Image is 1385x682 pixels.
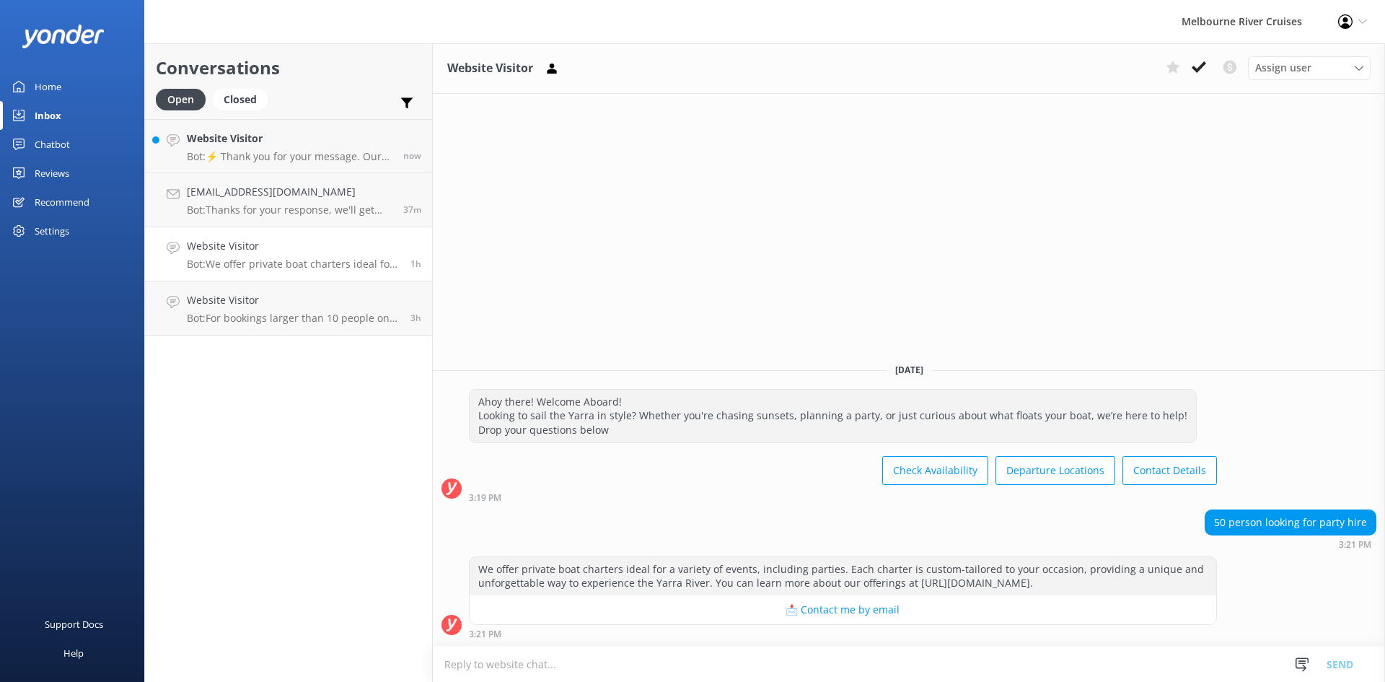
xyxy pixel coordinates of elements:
[187,258,400,271] p: Bot: We offer private boat charters ideal for a variety of events, including parties. Each charte...
[447,59,533,78] h3: Website Visitor
[470,557,1216,595] div: We offer private boat charters ideal for a variety of events, including parties. Each charter is ...
[995,456,1115,485] button: Departure Locations
[187,184,392,200] h4: [EMAIL_ADDRESS][DOMAIN_NAME]
[1248,56,1371,79] div: Assign User
[187,238,400,254] h4: Website Visitor
[156,89,206,110] div: Open
[35,101,61,130] div: Inbox
[145,173,432,227] a: [EMAIL_ADDRESS][DOMAIN_NAME]Bot:Thanks for your response, we'll get back to you as soon as we can...
[187,150,392,163] p: Bot: ⚡ Thank you for your message. Our office hours are Mon - Fri 9.30am - 5pm. We'll get back to...
[213,91,275,107] a: Closed
[469,630,501,639] strong: 3:21 PM
[156,91,213,107] a: Open
[187,131,392,147] h4: Website Visitor
[470,390,1196,442] div: Ahoy there! Welcome Aboard! Looking to sail the Yarra in style? Whether you're chasing sunsets, p...
[469,494,501,502] strong: 3:19 PM
[187,292,400,308] h4: Website Visitor
[1205,510,1376,535] div: 50 person looking for party hire
[1255,60,1311,76] span: Assign user
[35,217,69,245] div: Settings
[1205,539,1376,549] div: Oct 08 2025 03:21pm (UTC +11:00) Australia/Sydney
[45,610,103,639] div: Support Docs
[35,130,70,159] div: Chatbot
[1122,456,1217,485] button: Contact Details
[403,204,421,216] span: Oct 08 2025 04:22pm (UTC +11:00) Australia/Sydney
[882,456,988,485] button: Check Availability
[213,89,268,110] div: Closed
[35,72,61,101] div: Home
[22,25,105,48] img: yonder-white-logo.png
[403,149,421,162] span: Oct 08 2025 04:58pm (UTC +11:00) Australia/Sydney
[410,258,421,270] span: Oct 08 2025 03:21pm (UTC +11:00) Australia/Sydney
[63,639,84,668] div: Help
[470,595,1216,624] button: 📩 Contact me by email
[145,227,432,281] a: Website VisitorBot:We offer private boat charters ideal for a variety of events, including partie...
[187,204,392,217] p: Bot: Thanks for your response, we'll get back to you as soon as we can during opening hours.
[145,281,432,336] a: Website VisitorBot:For bookings larger than 10 people on the Bottomless Brunch Afloat, please con...
[469,492,1217,502] div: Oct 08 2025 03:19pm (UTC +11:00) Australia/Sydney
[1339,541,1371,549] strong: 3:21 PM
[35,188,89,217] div: Recommend
[887,364,932,376] span: [DATE]
[35,159,69,188] div: Reviews
[410,312,421,324] span: Oct 08 2025 01:23pm (UTC +11:00) Australia/Sydney
[145,119,432,173] a: Website VisitorBot:⚡ Thank you for your message. Our office hours are Mon - Fri 9.30am - 5pm. We'...
[469,629,1217,639] div: Oct 08 2025 03:21pm (UTC +11:00) Australia/Sydney
[156,54,421,82] h2: Conversations
[187,312,400,325] p: Bot: For bookings larger than 10 people on the Bottomless Brunch Afloat, please contact the team ...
